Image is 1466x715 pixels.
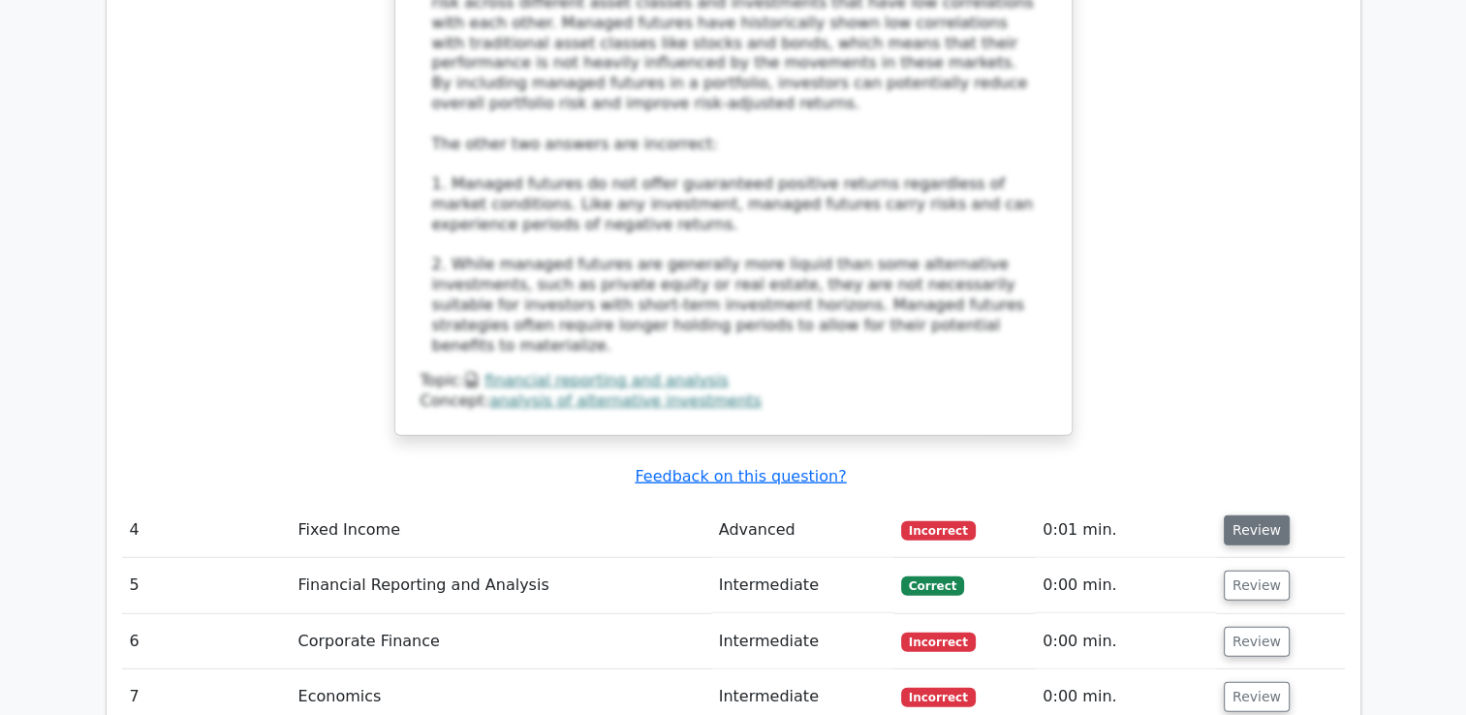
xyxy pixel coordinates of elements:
[1035,558,1216,613] td: 0:00 min.
[901,688,976,707] span: Incorrect
[1224,682,1290,712] button: Review
[122,614,291,669] td: 6
[291,503,711,558] td: Fixed Income
[901,576,964,596] span: Correct
[421,391,1046,412] div: Concept:
[1224,515,1290,545] button: Review
[901,521,976,541] span: Incorrect
[291,558,711,613] td: Financial Reporting and Analysis
[711,614,893,669] td: Intermediate
[122,558,291,613] td: 5
[1035,503,1216,558] td: 0:01 min.
[711,503,893,558] td: Advanced
[901,633,976,652] span: Incorrect
[711,558,893,613] td: Intermediate
[122,503,291,558] td: 4
[1035,614,1216,669] td: 0:00 min.
[489,391,762,410] a: analysis of alternative investments
[291,614,711,669] td: Corporate Finance
[1224,571,1290,601] button: Review
[635,467,846,485] a: Feedback on this question?
[484,371,728,389] a: financial reporting and analysis
[1224,627,1290,657] button: Review
[421,371,1046,391] div: Topic:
